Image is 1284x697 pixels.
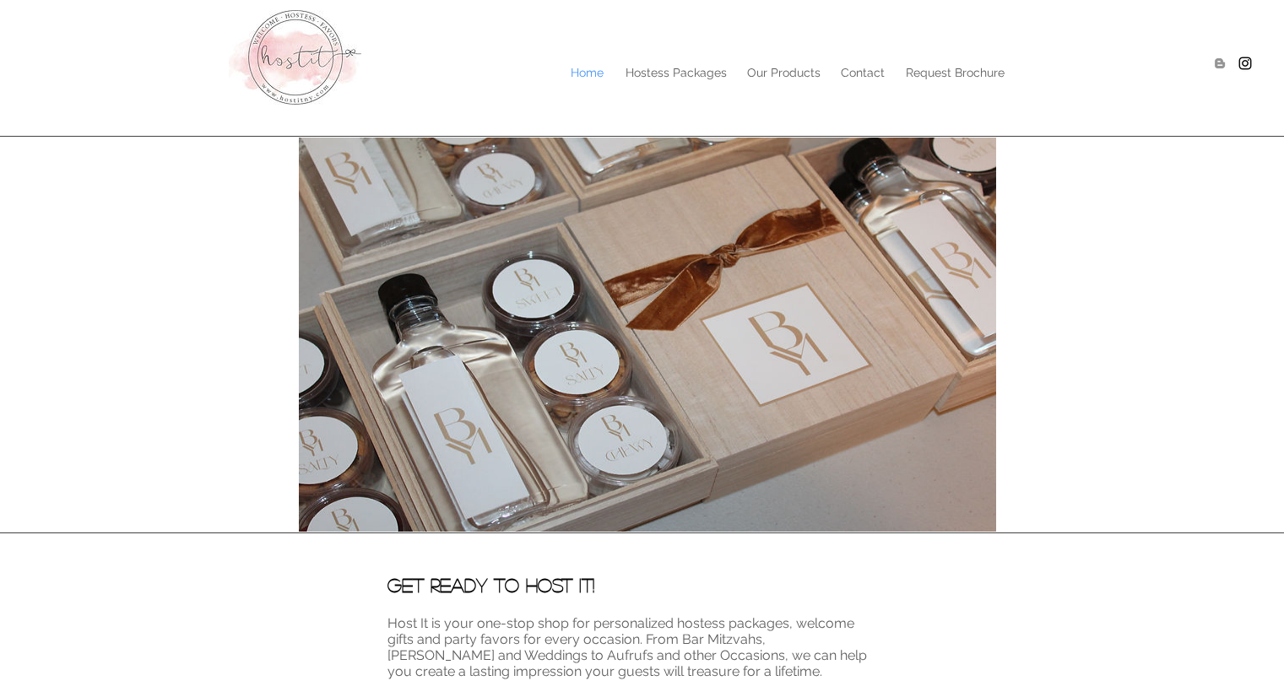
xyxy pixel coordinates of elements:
a: Contact [830,60,895,85]
p: Home [562,60,612,85]
a: Request Brochure [895,60,1016,85]
ul: Social Bar [1211,55,1254,72]
a: Home [559,60,615,85]
img: IMG_3857.JPG [299,138,996,532]
p: Our Products [739,60,829,85]
a: Our Products [736,60,830,85]
p: Contact [832,60,893,85]
span: Host It is your one-stop shop for personalized hostess packages, welcome gifts and party favors f... [387,615,867,679]
p: Request Brochure [897,60,1013,85]
p: Hostess Packages [617,60,735,85]
a: Hostess Packages [615,60,736,85]
img: Blogger [1211,55,1228,72]
img: Hostitny [1237,55,1254,72]
nav: Site [306,60,1016,85]
span: Get Ready to Host It! [387,575,594,594]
